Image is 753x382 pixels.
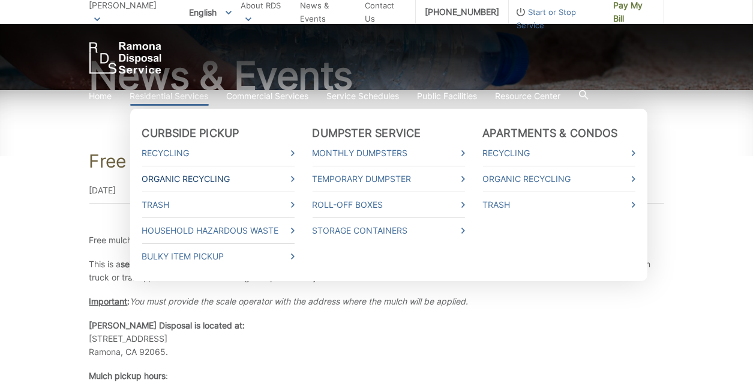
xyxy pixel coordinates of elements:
[496,89,561,103] a: Resource Center
[142,250,295,263] a: Bulky Item Pickup
[227,89,309,103] a: Commercial Services
[89,258,664,284] p: This is a service, so bring your own cans/bags, gloves and shovel. If you plan to haul your mulch...
[130,296,469,306] em: You must provide the scale operator with the address where the mulch will be applied.
[313,147,465,160] a: Monthly Dumpsters
[313,198,465,211] a: Roll-Off Boxes
[89,296,130,306] strong: :
[89,296,128,306] span: Important
[89,371,166,381] strong: Mulch pickup hours
[418,89,478,103] a: Public Facilities
[121,259,265,269] strong: self-serve, self-loading and self-haul
[327,89,400,103] a: Service Schedules
[483,172,635,186] a: Organic Recycling
[89,319,664,359] p: [STREET_ADDRESS] Ramona, CA 92065.
[89,150,664,172] h1: Free Mulch Available
[89,42,161,74] a: EDCD logo. Return to the homepage.
[89,234,664,247] p: Free mulch is available at [PERSON_NAME] Disposal!
[483,147,635,160] a: Recycling
[142,172,295,186] a: Organic Recycling
[89,184,664,197] p: [DATE]
[313,127,421,140] a: Dumpster Service
[142,127,239,140] a: Curbside Pickup
[483,127,618,140] a: Apartments & Condos
[180,2,241,22] span: English
[142,147,295,160] a: Recycling
[130,89,209,103] a: Residential Services
[313,172,465,186] a: Temporary Dumpster
[142,198,295,211] a: Trash
[142,224,295,237] a: Household Hazardous Waste
[483,198,635,211] a: Trash
[89,320,245,330] strong: [PERSON_NAME] Disposal is located at:
[313,224,465,237] a: Storage Containers
[89,89,112,103] a: Home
